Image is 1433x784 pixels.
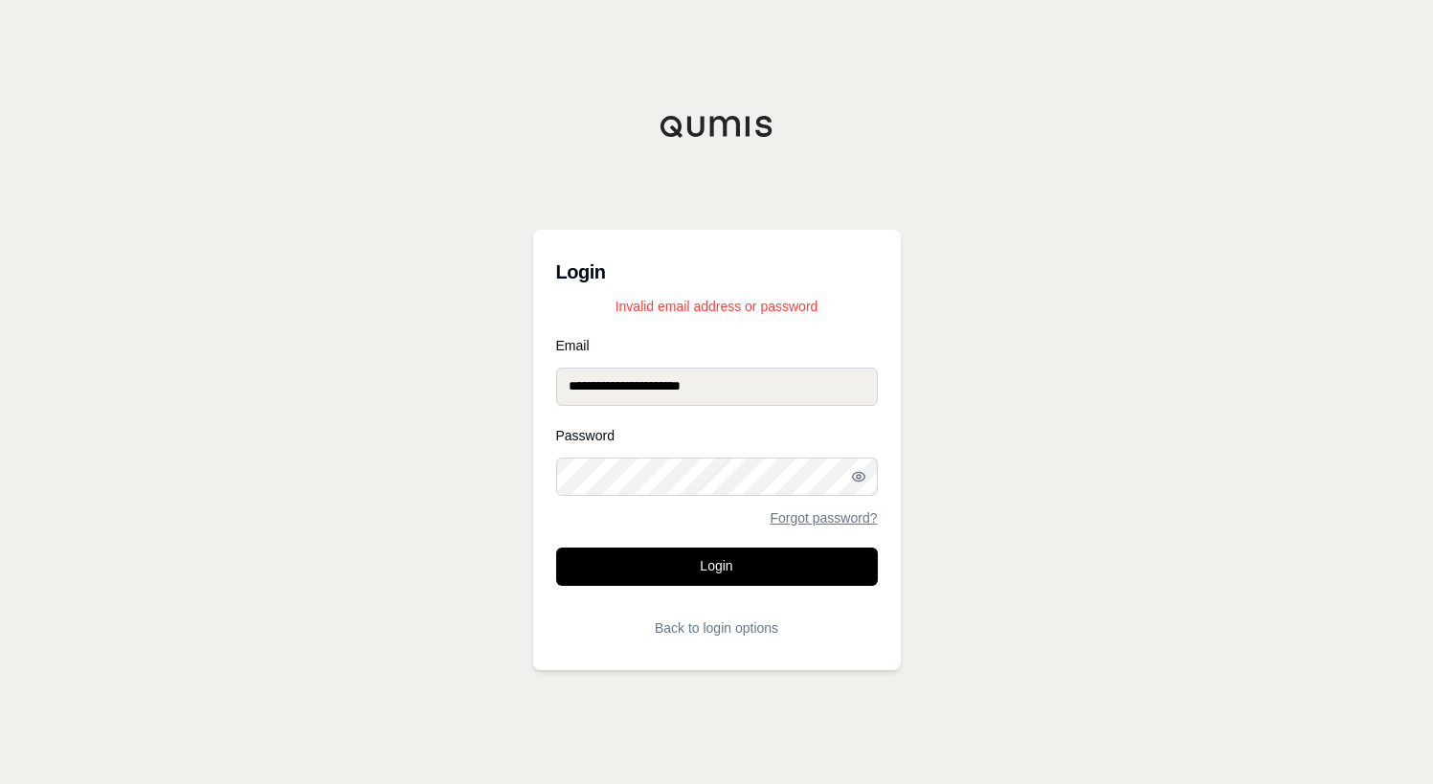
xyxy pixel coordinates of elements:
[556,548,878,586] button: Login
[556,609,878,647] button: Back to login options
[556,429,878,442] label: Password
[556,297,878,316] p: Invalid email address or password
[556,253,878,291] h3: Login
[660,115,774,138] img: Qumis
[556,339,878,352] label: Email
[770,511,877,525] a: Forgot password?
